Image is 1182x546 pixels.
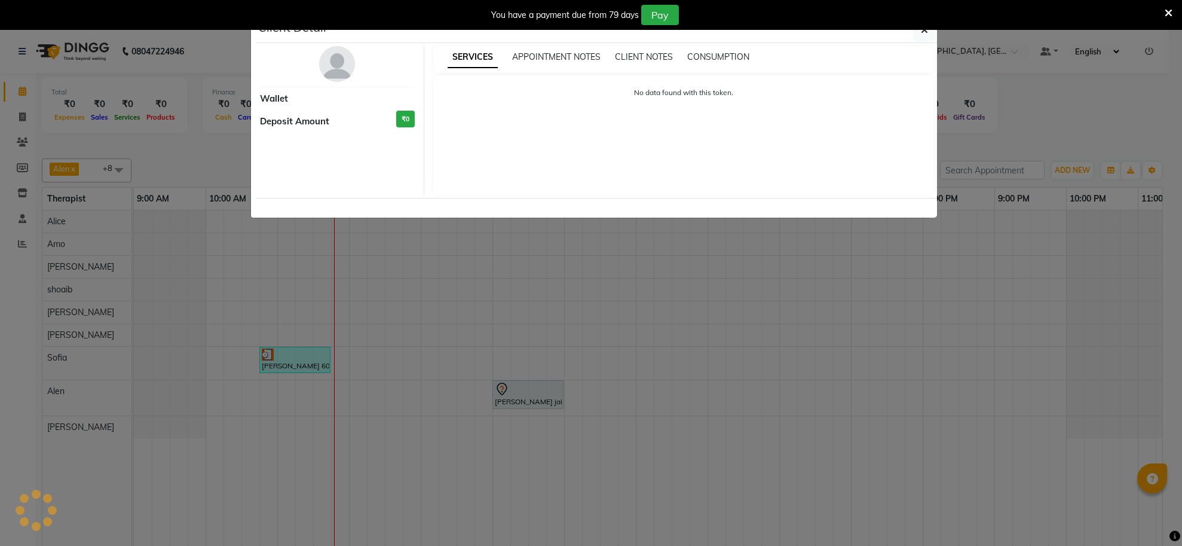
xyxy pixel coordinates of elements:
[491,9,639,22] div: You have a payment due from 79 days
[512,51,601,62] span: APPOINTMENT NOTES
[445,87,923,98] p: No data found with this token.
[687,51,749,62] span: CONSUMPTION
[448,47,498,68] span: SERVICES
[260,115,329,129] span: Deposit Amount
[641,5,679,25] button: Pay
[319,46,355,82] img: avatar
[1132,498,1170,534] iframe: chat widget
[396,111,415,128] h3: ₹0
[615,51,673,62] span: CLIENT NOTES
[260,92,288,106] span: Wallet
